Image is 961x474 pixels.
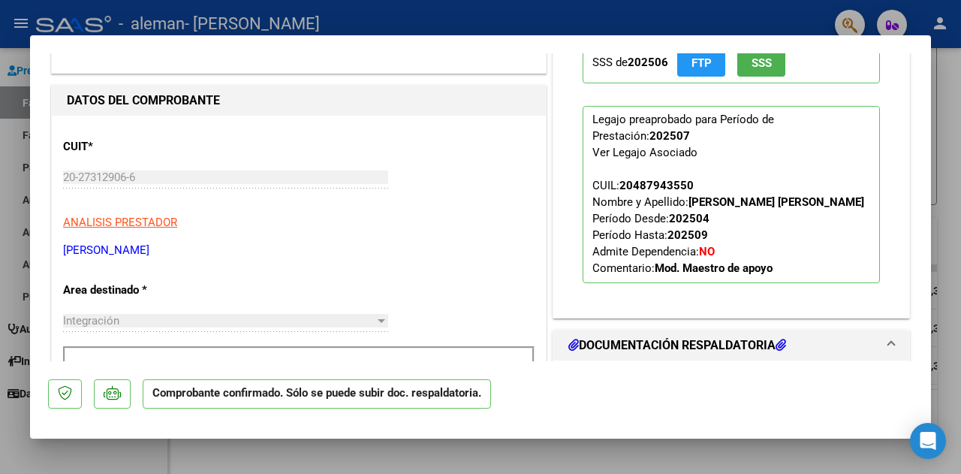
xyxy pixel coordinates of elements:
div: Ver Legajo Asociado [592,144,697,161]
strong: 202504 [669,212,709,225]
strong: NO [699,245,715,258]
strong: 202509 [667,228,708,242]
p: CUIT [63,138,204,155]
button: SSS [737,49,785,77]
strong: DATOS DEL COMPROBANTE [67,93,220,107]
span: Integración [63,314,119,328]
div: PREAPROBACIÓN PARA INTEGRACION [553,5,909,318]
span: SSS [752,56,772,70]
strong: [PERSON_NAME] [PERSON_NAME] [688,195,864,209]
span: Comentario: [592,261,773,275]
span: FTP [691,56,712,70]
h1: DOCUMENTACIÓN RESPALDATORIA [568,337,786,355]
div: Open Intercom Messenger [910,423,946,459]
p: Legajo preaprobado para Período de Prestación: [583,106,880,283]
p: Area destinado * [63,282,204,299]
span: CUIL: Nombre y Apellido: Período Desde: Período Hasta: Admite Dependencia: [592,179,864,275]
strong: Mod. Maestro de apoyo [655,261,773,275]
span: ANALISIS PRESTADOR [63,216,177,229]
p: [PERSON_NAME] [63,242,535,259]
p: Comprobante confirmado. Sólo se puede subir doc. respaldatoria. [143,379,491,409]
strong: 202507 [649,129,690,143]
mat-expansion-panel-header: DOCUMENTACIÓN RESPALDATORIA [553,331,909,361]
button: FTP [677,49,725,77]
div: 20487943550 [619,177,694,194]
p: El afiliado figura en el ultimo padrón que tenemos de la SSS de [583,27,880,83]
strong: 202506 [628,56,668,69]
